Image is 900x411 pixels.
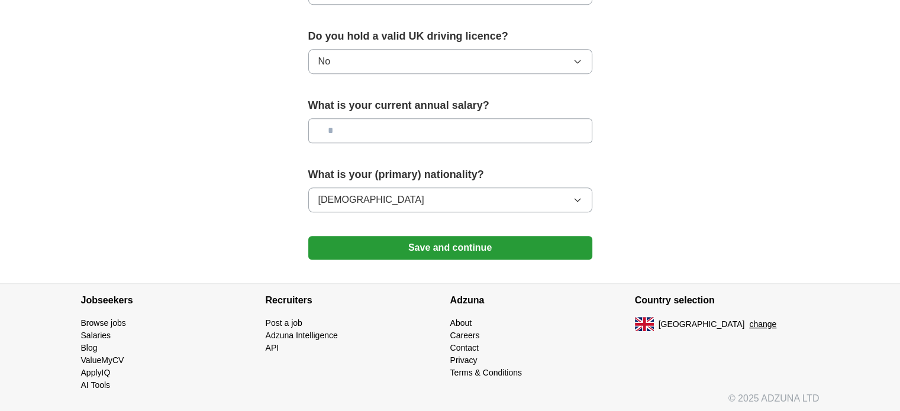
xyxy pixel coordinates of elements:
a: Blog [81,343,98,352]
a: Terms & Conditions [450,368,522,377]
a: Post a job [266,318,302,328]
span: [GEOGRAPHIC_DATA] [659,318,745,331]
a: Browse jobs [81,318,126,328]
button: change [749,318,776,331]
a: Salaries [81,331,111,340]
a: Careers [450,331,480,340]
a: ValueMyCV [81,355,124,365]
a: Adzuna Intelligence [266,331,338,340]
span: [DEMOGRAPHIC_DATA] [318,193,424,207]
label: What is your (primary) nationality? [308,167,592,183]
img: UK flag [635,317,654,331]
label: Do you hold a valid UK driving licence? [308,28,592,44]
button: [DEMOGRAPHIC_DATA] [308,187,592,212]
a: About [450,318,472,328]
span: No [318,54,330,69]
a: Privacy [450,355,478,365]
h4: Country selection [635,284,820,317]
a: Contact [450,343,479,352]
a: ApplyIQ [81,368,111,377]
label: What is your current annual salary? [308,98,592,114]
a: API [266,343,279,352]
button: No [308,49,592,74]
a: AI Tools [81,380,111,390]
button: Save and continue [308,236,592,260]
